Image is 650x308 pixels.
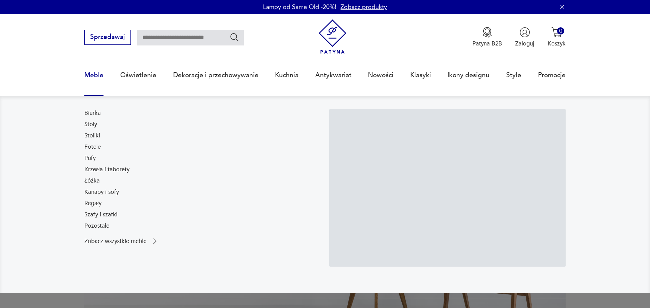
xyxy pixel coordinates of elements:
button: Zaloguj [515,27,534,48]
a: Łóżka [84,177,100,185]
a: Regały [84,199,101,207]
a: Antykwariat [315,59,351,91]
button: Sprzedawaj [84,30,130,45]
button: Patyna B2B [472,27,502,48]
a: Ikona medaluPatyna B2B [472,27,502,48]
a: Szafy i szafki [84,211,117,219]
a: Zobacz wszystkie meble [84,237,159,245]
p: Zobacz wszystkie meble [84,239,147,244]
button: 0Koszyk [548,27,566,48]
a: Promocje [538,59,566,91]
a: Fotele [84,143,101,151]
p: Koszyk [548,40,566,48]
a: Klasyki [410,59,431,91]
a: Nowości [368,59,393,91]
a: Meble [84,59,103,91]
a: Biurka [84,109,101,117]
a: Sprzedawaj [84,35,130,40]
a: Zobacz produkty [341,3,387,11]
a: Stoły [84,120,97,129]
p: Lampy od Same Old -20%! [263,3,336,11]
p: Zaloguj [515,40,534,48]
div: 0 [557,27,564,35]
a: Pufy [84,154,96,162]
a: Stoliki [84,132,100,140]
a: Krzesła i taborety [84,165,129,174]
a: Pozostałe [84,222,109,230]
a: Oświetlenie [120,59,156,91]
a: Style [506,59,521,91]
img: Ikona koszyka [551,27,562,38]
a: Dekoracje i przechowywanie [173,59,259,91]
p: Patyna B2B [472,40,502,48]
a: Kuchnia [275,59,299,91]
a: Kanapy i sofy [84,188,119,196]
img: Ikonka użytkownika [520,27,530,38]
a: Ikony designu [447,59,489,91]
img: Ikona medalu [482,27,493,38]
button: Szukaj [230,32,239,42]
img: Patyna - sklep z meblami i dekoracjami vintage [315,19,350,54]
